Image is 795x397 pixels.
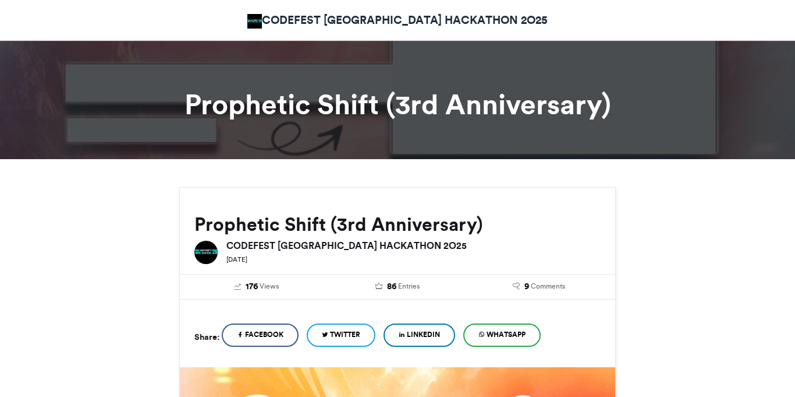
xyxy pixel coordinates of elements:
[247,14,262,29] img: CODEFEST NIGERIA HACKATHON 2025
[194,280,318,293] a: 176 Views
[245,329,283,340] span: Facebook
[387,280,396,293] span: 86
[260,281,279,291] span: Views
[463,324,541,347] a: WhatsApp
[407,329,440,340] span: LinkedIn
[336,280,460,293] a: 86 Entries
[487,329,526,340] span: WhatsApp
[477,280,601,293] a: 9 Comments
[194,241,218,264] img: CODEFEST NIGERIA HACKATHON 2O25
[524,280,529,293] span: 9
[247,12,548,29] a: CODEFEST [GEOGRAPHIC_DATA] HACKATHON 2O25
[194,329,219,345] h5: Share:
[384,324,455,347] a: LinkedIn
[226,255,247,264] small: [DATE]
[246,280,258,293] span: 176
[226,241,601,250] h6: CODEFEST [GEOGRAPHIC_DATA] HACKATHON 2O25
[194,214,601,235] h2: Prophetic Shift (3rd Anniversary)
[398,281,420,291] span: Entries
[307,324,375,347] a: Twitter
[531,281,565,291] span: Comments
[222,324,299,347] a: Facebook
[74,90,721,118] h1: Prophetic Shift (3rd Anniversary)
[330,329,360,340] span: Twitter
